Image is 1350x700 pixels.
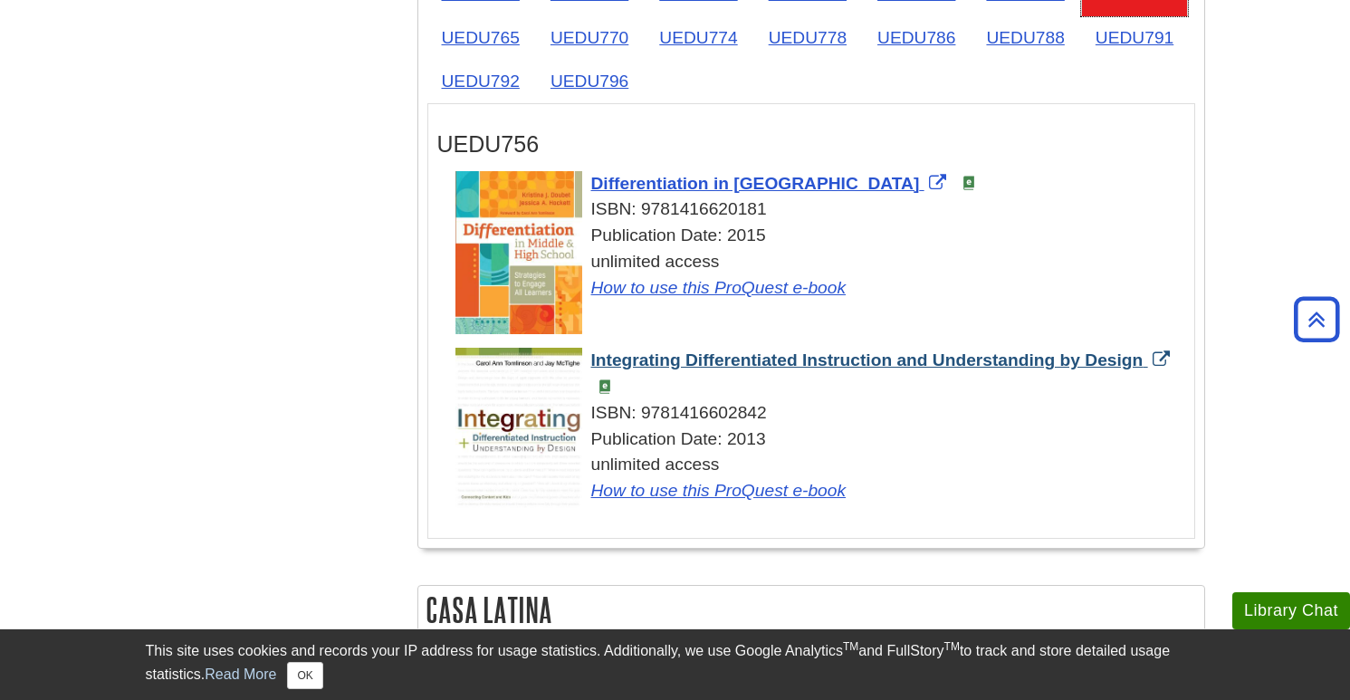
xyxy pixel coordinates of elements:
a: Read More [205,666,276,682]
span: Integrating Differentiated Instruction and Understanding by Design [591,350,1144,369]
img: Cover Art [455,348,582,511]
div: unlimited access [455,249,1185,302]
a: UEDU786 [863,15,970,60]
a: UEDU778 [754,15,861,60]
a: Back to Top [1288,307,1345,331]
div: ISBN: 9781416602842 [455,400,1185,427]
h2: Casa Latina [418,586,1204,634]
img: e-Book [598,379,612,394]
img: e-Book [962,176,976,190]
h3: UEDU756 [437,131,1185,158]
span: Differentiation in [GEOGRAPHIC_DATA] [591,174,920,193]
a: Link opens in new window [591,174,951,193]
sup: TM [944,640,960,653]
a: UEDU796 [536,59,643,103]
div: This site uses cookies and records your IP address for usage statistics. Additionally, we use Goo... [146,640,1205,689]
sup: TM [843,640,858,653]
div: ISBN: 9781416620181 [455,197,1185,223]
a: UEDU791 [1081,15,1188,60]
a: How to use this ProQuest e-book [591,278,847,297]
div: Publication Date: 2013 [455,427,1185,453]
a: UEDU774 [645,15,752,60]
div: Publication Date: 2015 [455,223,1185,249]
a: UEDU770 [536,15,643,60]
a: UEDU765 [427,15,534,60]
a: UEDU792 [427,59,534,103]
a: How to use this ProQuest e-book [591,481,847,500]
div: unlimited access [455,452,1185,504]
a: UEDU788 [972,15,1078,60]
a: Link opens in new window [591,350,1174,369]
button: Library Chat [1232,592,1350,629]
img: Cover Art [455,171,582,335]
button: Close [287,662,322,689]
